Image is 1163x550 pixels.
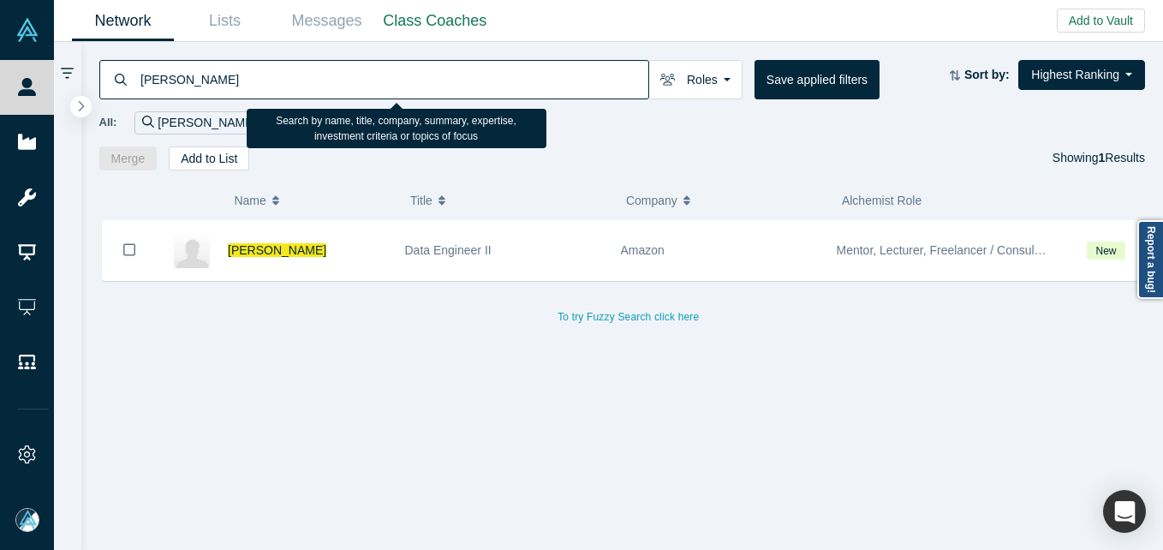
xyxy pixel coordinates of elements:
[837,243,1146,257] span: Mentor, Lecturer, Freelancer / Consultant, Industry Analyst
[1137,220,1163,299] a: Report a bug!
[626,182,824,218] button: Company
[648,60,743,99] button: Roles
[15,508,39,532] img: Mia Scott's Account
[169,146,249,170] button: Add to List
[754,60,880,99] button: Save applied filters
[1018,60,1145,90] button: Highest Ranking
[276,1,378,41] a: Messages
[1053,146,1145,170] div: Showing
[234,182,265,218] span: Name
[256,113,269,133] button: Remove Filter
[410,182,432,218] span: Title
[1087,242,1125,260] span: New
[72,1,174,41] a: Network
[139,59,648,99] input: Search by name, title, company, summary, expertise, investment criteria or topics of focus
[228,243,326,257] a: [PERSON_NAME]
[405,243,492,257] span: Data Engineer II
[626,182,677,218] span: Company
[842,194,921,207] span: Alchemist Role
[964,68,1010,81] strong: Sort by:
[103,220,156,280] button: Bookmark
[621,243,665,257] span: Amazon
[410,182,608,218] button: Title
[99,114,117,131] span: All:
[174,1,276,41] a: Lists
[15,18,39,42] img: Alchemist Vault Logo
[546,306,711,328] button: To try Fuzzy Search click here
[174,232,210,268] img: Paras Pandey's Profile Image
[1057,9,1145,33] button: Add to Vault
[134,111,277,135] div: [PERSON_NAME]
[1099,151,1106,164] strong: 1
[234,182,392,218] button: Name
[1099,151,1145,164] span: Results
[378,1,492,41] a: Class Coaches
[99,146,158,170] button: Merge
